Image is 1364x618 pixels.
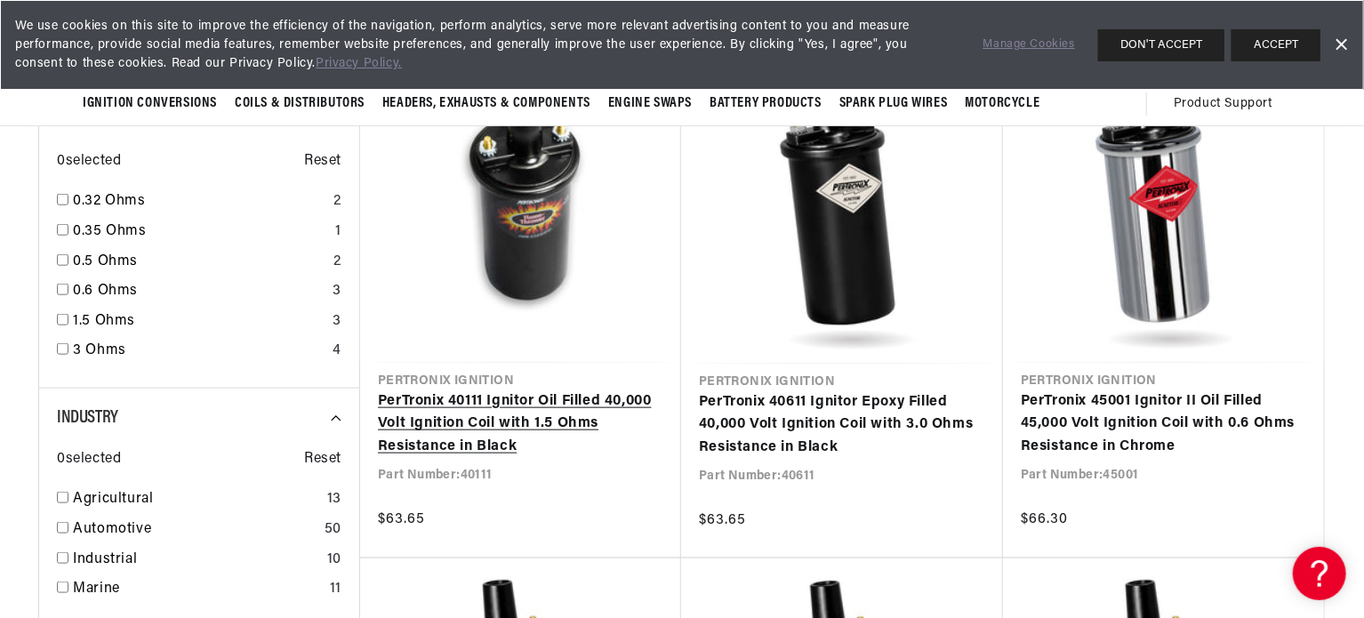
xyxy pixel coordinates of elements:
[235,94,365,113] span: Coils & Distributors
[1021,390,1306,459] a: PerTronix 45001 Ignitor II Oil Filled 45,000 Volt Ignition Coil with 0.6 Ohms Resistance in Chrome
[304,448,341,471] span: Reset
[1174,83,1281,125] summary: Product Support
[1098,29,1224,61] button: DON'T ACCEPT
[73,340,325,363] a: 3 Ohms
[327,549,341,572] div: 10
[333,310,341,333] div: 3
[226,83,373,124] summary: Coils & Distributors
[382,94,590,113] span: Headers, Exhausts & Components
[73,280,325,303] a: 0.6 Ohms
[699,391,985,460] a: PerTronix 40611 Ignitor Epoxy Filled 40,000 Volt Ignition Coil with 3.0 Ohms Resistance in Black
[73,221,328,244] a: 0.35 Ohms
[330,578,341,601] div: 11
[73,251,326,274] a: 0.5 Ohms
[327,488,341,511] div: 13
[965,94,1039,113] span: Motorcycle
[830,83,957,124] summary: Spark Plug Wires
[839,94,948,113] span: Spark Plug Wires
[316,57,402,70] a: Privacy Policy.
[373,83,599,124] summary: Headers, Exhausts & Components
[304,150,341,173] span: Reset
[73,518,317,542] a: Automotive
[710,94,822,113] span: Battery Products
[956,83,1048,124] summary: Motorcycle
[983,36,1075,54] a: Manage Cookies
[73,488,320,511] a: Agricultural
[608,94,692,113] span: Engine Swaps
[83,94,217,113] span: Ignition Conversions
[57,409,118,427] span: Industry
[333,251,341,274] div: 2
[57,150,121,173] span: 0 selected
[83,83,226,124] summary: Ignition Conversions
[73,549,320,572] a: Industrial
[15,17,959,73] span: We use cookies on this site to improve the efficiency of the navigation, perform analytics, serve...
[378,390,663,459] a: PerTronix 40111 Ignitor Oil Filled 40,000 Volt Ignition Coil with 1.5 Ohms Resistance in Black
[73,190,326,213] a: 0.32 Ohms
[73,578,323,601] a: Marine
[333,280,341,303] div: 3
[1328,32,1354,59] a: Dismiss Banner
[73,310,325,333] a: 1.5 Ohms
[335,221,341,244] div: 1
[333,340,341,363] div: 4
[57,448,121,471] span: 0 selected
[1232,29,1320,61] button: ACCEPT
[599,83,701,124] summary: Engine Swaps
[325,518,341,542] div: 50
[333,190,341,213] div: 2
[1174,94,1272,114] span: Product Support
[701,83,830,124] summary: Battery Products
